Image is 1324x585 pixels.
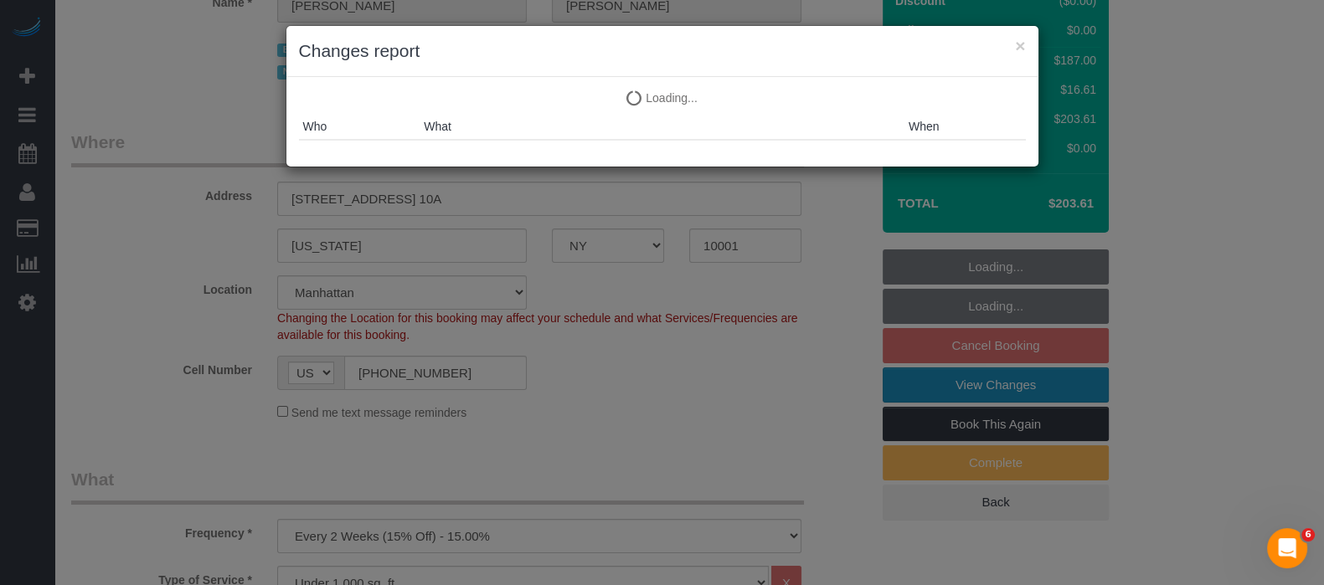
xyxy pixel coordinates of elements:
h3: Changes report [299,38,1026,64]
th: When [904,114,1026,140]
button: × [1015,37,1025,54]
th: Who [299,114,420,140]
span: 6 [1301,528,1315,541]
p: Loading... [299,90,1026,106]
sui-modal: Changes report [286,26,1038,167]
th: What [420,114,904,140]
iframe: Intercom live chat [1267,528,1307,568]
